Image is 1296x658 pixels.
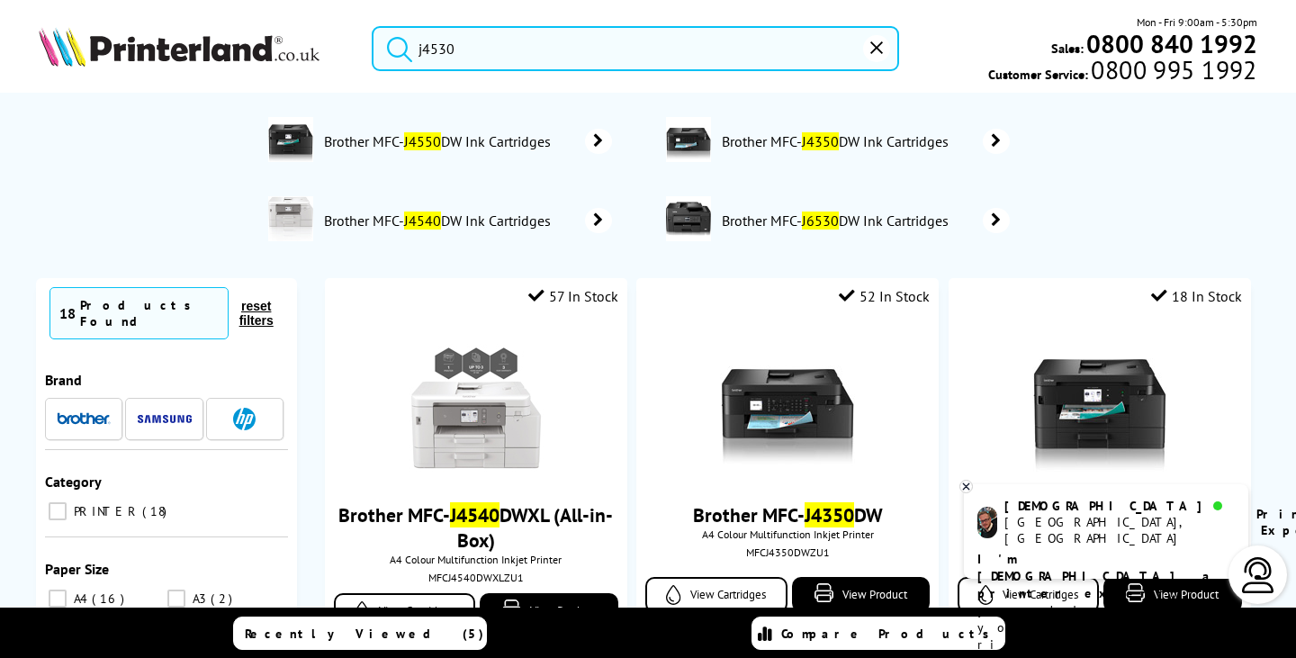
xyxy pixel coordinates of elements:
[720,196,1010,245] a: Brother MFC-J6530DW Ink Cartridges
[958,577,1100,613] a: View Cartridges
[233,408,256,430] img: HP
[334,553,618,566] span: A4 Colour Multifunction Inkjet Printer
[1032,337,1167,472] img: brother-mfc-j4550dw-front-small.jpg
[167,590,185,608] input: A3 2
[322,132,558,150] span: Brother MFC- DW Ink Cartridges
[805,502,854,527] mark: J4350
[839,287,930,305] div: 52 In Stock
[245,626,484,642] span: Recently Viewed (5)
[233,617,487,650] a: Recently Viewed (5)
[977,507,997,538] img: chris-livechat.png
[1004,514,1234,546] div: [GEOGRAPHIC_DATA], [GEOGRAPHIC_DATA]
[268,196,313,241] img: MFCJ4540DWZU1-conspage.jpg
[1137,14,1257,31] span: Mon - Fri 9:00am - 5:30pm
[188,590,209,607] span: A3
[751,617,1005,650] a: Compare Products
[1088,61,1256,78] span: 0800 995 1992
[1004,498,1234,514] div: [DEMOGRAPHIC_DATA]
[92,590,129,607] span: 16
[1086,27,1257,60] b: 0800 840 1992
[720,117,1010,166] a: Brother MFC-J4350DW Ink Cartridges
[404,132,441,150] mark: J4550
[962,545,1237,559] div: MFCJ4550DWZU1
[1084,35,1257,52] a: 0800 840 1992
[480,593,618,628] a: View Product
[80,297,219,329] div: Products Found
[334,593,476,629] a: View Cartridges
[45,560,109,578] span: Paper Size
[57,412,111,425] img: Brother
[666,196,711,241] img: MFCJ6530DWZU1-conspage.jpg
[528,287,618,305] div: 57 In Stock
[229,298,283,329] button: reset filters
[49,590,67,608] input: A4 16
[802,132,839,150] mark: J4350
[693,502,883,527] a: Brother MFC-J4350DW
[988,61,1256,83] span: Customer Service:
[792,577,931,612] a: View Product
[322,196,612,245] a: Brother MFC-J4540DW Ink Cartridges
[720,212,956,230] span: Brother MFC- DW Ink Cartridges
[977,551,1235,653] p: of 19 years! I can help you choose the right product
[138,415,192,423] img: Samsung
[39,27,349,70] a: Printerland Logo
[338,502,613,553] a: Brother MFC-J4540DWXL (All-in-Box)
[409,337,544,472] img: Brother-MFC-J4540DWXL-AIB-Small.jpg
[958,527,1242,541] span: A4 Colour Multifunction Inkjet Printer
[49,502,67,520] input: PRINTER 18
[322,212,558,230] span: Brother MFC- DW Ink Cartridges
[1151,287,1242,305] div: 18 In Stock
[802,212,839,230] mark: J6530
[650,545,925,559] div: MFCJ4350DWZU1
[45,473,102,491] span: Category
[666,117,711,162] img: brother-mfc-j4350dw-deptimage.jpg
[69,503,140,519] span: PRINTER
[1240,557,1276,593] img: user-headset-light.svg
[372,26,898,71] input: Search product
[39,27,319,67] img: Printerland Logo
[59,304,76,322] span: 18
[645,577,787,613] a: View Cartridges
[338,571,614,584] div: MFCJ4540DWXLZU1
[720,132,956,150] span: Brother MFC- DW Ink Cartridges
[268,117,313,162] img: brother-mfc-j4550dw-deptimage.jpg
[977,551,1215,601] b: I'm [DEMOGRAPHIC_DATA], a printer expert
[645,527,930,541] span: A4 Colour Multifunction Inkjet Printer
[69,590,90,607] span: A4
[720,337,855,472] img: brother-mfc-j4350dw-front-small.jpg
[211,590,237,607] span: 2
[781,626,999,642] span: Compare Products
[142,503,171,519] span: 18
[45,371,82,389] span: Brand
[1051,40,1084,57] span: Sales:
[404,212,441,230] mark: J4540
[322,117,612,166] a: Brother MFC-J4550DW Ink Cartridges
[450,502,499,527] mark: J4540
